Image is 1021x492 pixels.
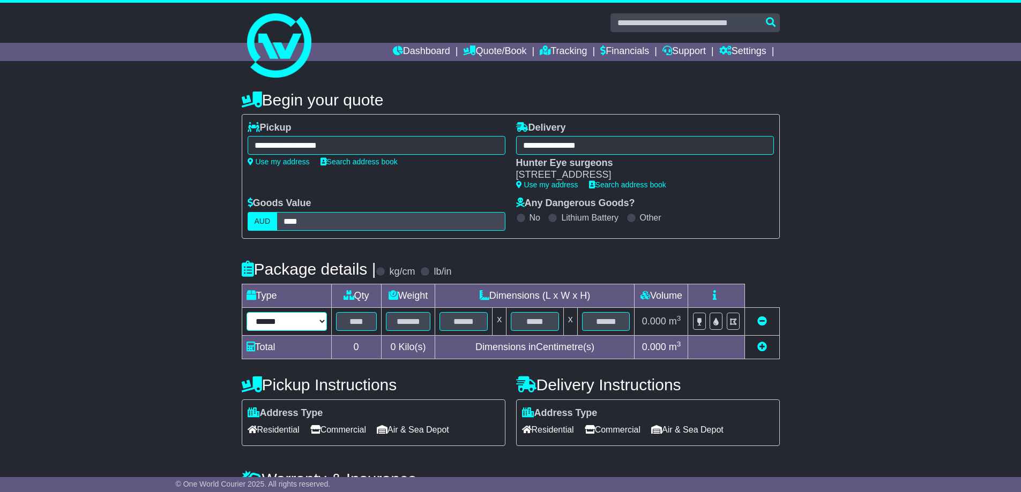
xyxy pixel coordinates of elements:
[390,342,396,352] span: 0
[677,340,681,348] sup: 3
[242,284,331,307] td: Type
[516,376,780,393] h4: Delivery Instructions
[522,407,598,419] label: Address Type
[242,91,780,109] h4: Begin your quote
[516,180,578,189] a: Use my address
[435,284,635,307] td: Dimensions (L x W x H)
[248,421,300,438] span: Residential
[248,198,311,209] label: Goods Value
[248,407,323,419] label: Address Type
[434,266,451,278] label: lb/in
[389,266,415,278] label: kg/cm
[589,180,666,189] a: Search address book
[248,212,278,231] label: AUD
[242,260,376,278] h4: Package details |
[757,316,767,327] a: Remove this item
[640,213,661,223] label: Other
[719,43,766,61] a: Settings
[176,480,331,488] span: © One World Courier 2025. All rights reserved.
[248,122,292,134] label: Pickup
[435,335,635,359] td: Dimensions in Centimetre(s)
[635,284,688,307] td: Volume
[381,335,435,359] td: Kilo(s)
[540,43,587,61] a: Tracking
[248,157,310,166] a: Use my address
[651,421,724,438] span: Air & Sea Depot
[377,421,449,438] span: Air & Sea Depot
[493,307,506,335] td: x
[757,342,767,352] a: Add new item
[463,43,526,61] a: Quote/Book
[331,335,381,359] td: 0
[642,316,666,327] span: 0.000
[585,421,640,438] span: Commercial
[242,470,780,488] h4: Warranty & Insurance
[393,43,450,61] a: Dashboard
[321,157,398,166] a: Search address book
[561,213,618,223] label: Lithium Battery
[662,43,706,61] a: Support
[522,421,574,438] span: Residential
[600,43,649,61] a: Financials
[242,335,331,359] td: Total
[530,213,540,223] label: No
[516,122,566,134] label: Delivery
[516,169,763,181] div: [STREET_ADDRESS]
[642,342,666,352] span: 0.000
[677,314,681,322] sup: 3
[516,157,763,169] div: Hunter Eye surgeons
[516,198,635,209] label: Any Dangerous Goods?
[563,307,577,335] td: x
[331,284,381,307] td: Qty
[381,284,435,307] td: Weight
[310,421,366,438] span: Commercial
[669,342,681,352] span: m
[669,316,681,327] span: m
[242,376,505,393] h4: Pickup Instructions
